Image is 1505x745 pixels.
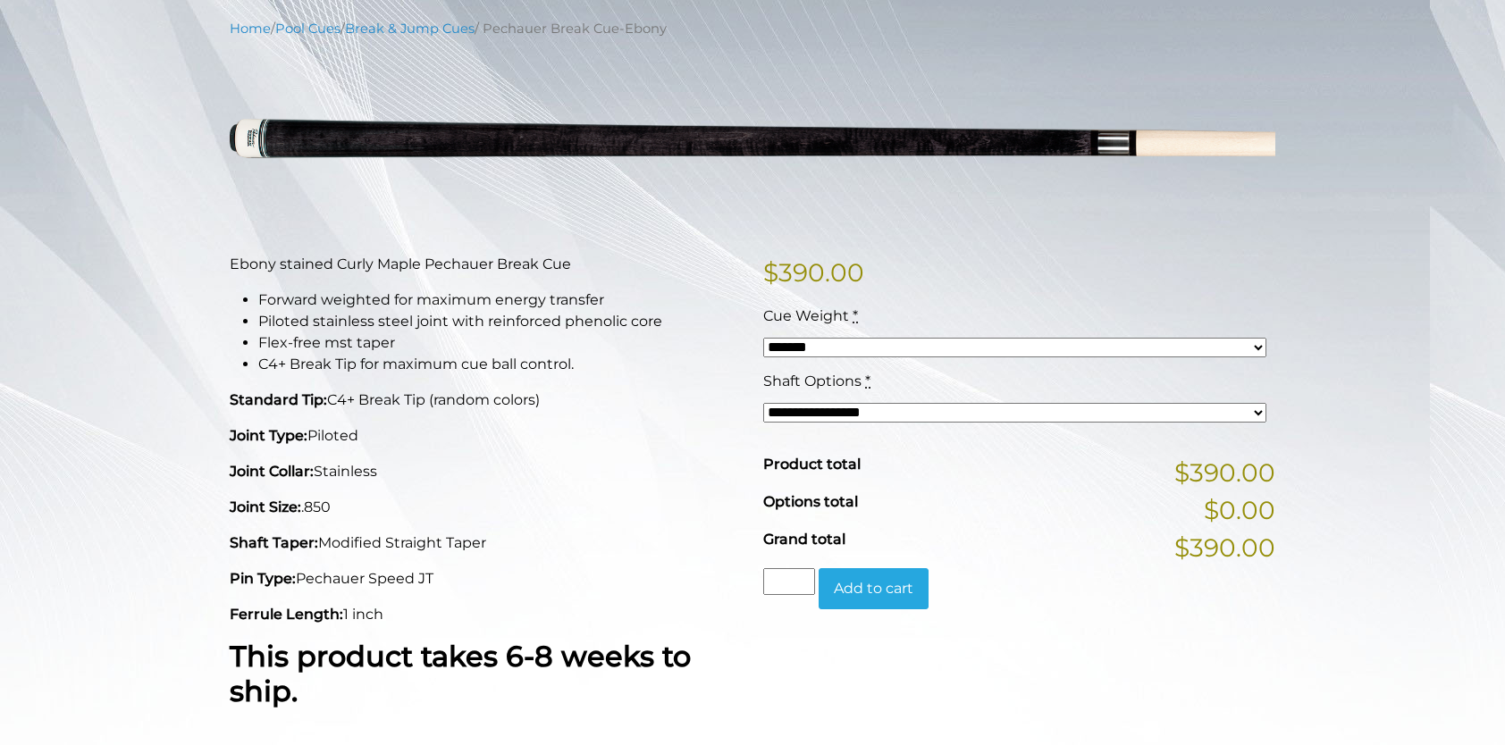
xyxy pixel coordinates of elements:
p: Ebony stained Curly Maple Pechauer Break Cue [230,254,742,275]
strong: This product takes 6-8 weeks to ship. [230,639,691,707]
strong: Shaft Taper: [230,534,318,551]
span: Options total [763,493,858,510]
p: Piloted [230,425,742,447]
li: Flex-free mst taper [258,332,742,354]
input: Product quantity [763,568,815,595]
abbr: required [865,372,870,389]
li: Forward weighted for maximum energy transfer [258,289,742,311]
p: C4+ Break Tip (random colors) [230,389,742,411]
abbr: required [853,307,858,324]
nav: Breadcrumb [230,19,1275,38]
strong: Standard Tip: [230,391,327,408]
img: pechauer-break-ebony-new.png [230,52,1275,226]
span: $ [763,257,778,288]
p: Modified Straight Taper [230,532,742,554]
span: Grand total [763,531,845,548]
p: Stainless [230,461,742,482]
button: Add to cart [819,568,929,609]
strong: Pin Type: [230,570,296,587]
span: $390.00 [1174,454,1275,491]
bdi: 390.00 [763,257,864,288]
p: 1 inch [230,604,742,625]
strong: Joint Type: [230,427,307,444]
li: C4+ Break Tip for maximum cue ball control. [258,354,742,375]
a: Pool Cues [275,21,341,37]
span: Shaft Options [763,372,862,389]
span: Cue Weight [763,307,849,324]
a: Break & Jump Cues [345,21,475,37]
strong: Joint Collar: [230,463,314,480]
span: $0.00 [1204,491,1275,529]
strong: Ferrule Length: [230,606,343,623]
a: Home [230,21,271,37]
p: .850 [230,497,742,518]
span: $390.00 [1174,529,1275,566]
li: Piloted stainless steel joint with reinforced phenolic core [258,311,742,332]
p: Pechauer Speed JT [230,568,742,590]
strong: Joint Size: [230,498,301,515]
span: Product total [763,456,861,473]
